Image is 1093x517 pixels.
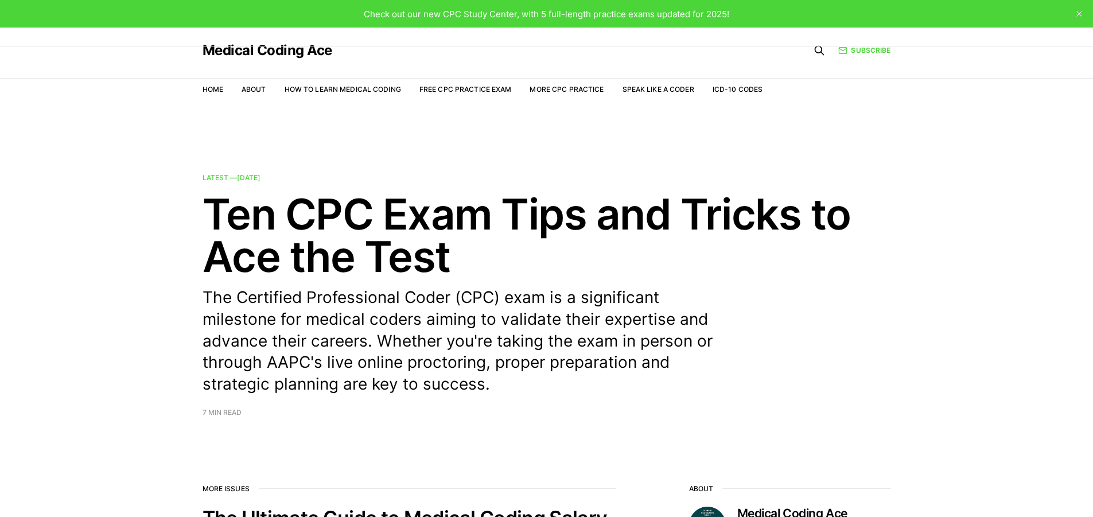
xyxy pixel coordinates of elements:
[1070,5,1088,23] button: close
[838,45,890,56] a: Subscribe
[203,44,332,57] a: Medical Coding Ace
[419,85,512,94] a: Free CPC Practice Exam
[623,85,694,94] a: Speak Like a Coder
[285,85,401,94] a: How to Learn Medical Coding
[203,85,223,94] a: Home
[203,174,891,416] a: Latest —[DATE] Ten CPC Exam Tips and Tricks to Ace the Test The Certified Professional Coder (CPC...
[242,85,266,94] a: About
[906,461,1093,517] iframe: portal-trigger
[203,173,260,182] span: Latest —
[203,485,616,493] h2: More issues
[530,85,604,94] a: More CPC Practice
[203,409,242,416] span: 7 min read
[237,173,260,182] time: [DATE]
[713,85,763,94] a: ICD-10 Codes
[689,485,891,493] h2: About
[203,287,730,395] p: The Certified Professional Coder (CPC) exam is a significant milestone for medical coders aiming ...
[203,193,891,278] h2: Ten CPC Exam Tips and Tricks to Ace the Test
[364,9,729,20] span: Check out our new CPC Study Center, with 5 full-length practice exams updated for 2025!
